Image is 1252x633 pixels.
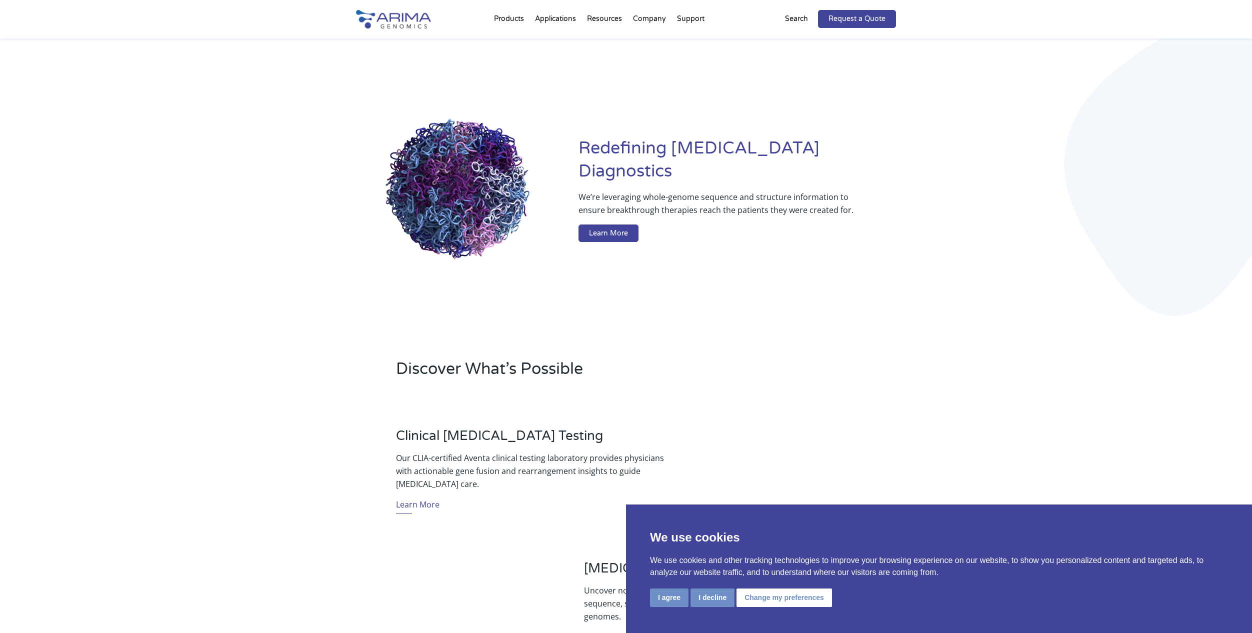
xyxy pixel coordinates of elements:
h3: [MEDICAL_DATA] Genomics [584,560,856,584]
h2: Discover What’s Possible [396,358,753,388]
button: I agree [650,588,688,607]
a: Request a Quote [818,10,896,28]
h3: Clinical [MEDICAL_DATA] Testing [396,428,668,451]
p: Our CLIA-certified Aventa clinical testing laboratory provides physicians with actionable gene fu... [396,451,668,490]
button: I decline [690,588,734,607]
p: Search [785,12,808,25]
p: Uncover novel biomarkers and therapeutic targets by exploring the sequence, structure, and regula... [584,584,856,623]
p: We’re leveraging whole-genome sequence and structure information to ensure breakthrough therapies... [578,190,856,224]
p: We use cookies [650,528,1228,546]
button: Change my preferences [736,588,832,607]
iframe: Chat Widget [1202,585,1252,633]
a: Learn More [578,224,638,242]
img: Arima-Genomics-logo [356,10,431,28]
p: We use cookies and other tracking technologies to improve your browsing experience on our website... [650,554,1228,578]
h1: Redefining [MEDICAL_DATA] Diagnostics [578,137,896,190]
a: Learn More [396,498,439,513]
